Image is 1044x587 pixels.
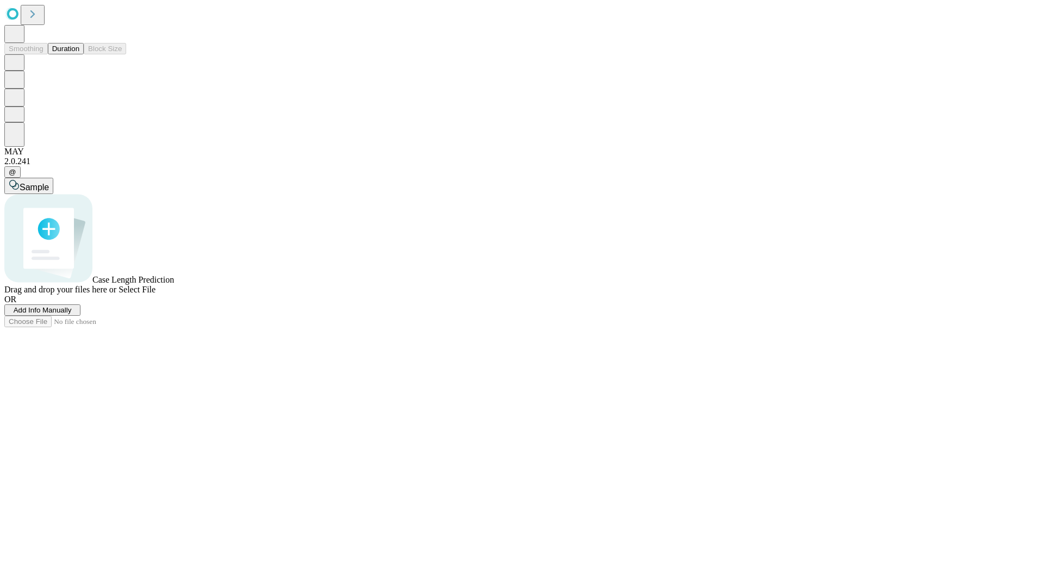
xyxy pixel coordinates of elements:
[84,43,126,54] button: Block Size
[4,178,53,194] button: Sample
[4,295,16,304] span: OR
[4,157,1040,166] div: 2.0.241
[14,306,72,314] span: Add Info Manually
[92,275,174,284] span: Case Length Prediction
[4,304,80,316] button: Add Info Manually
[20,183,49,192] span: Sample
[48,43,84,54] button: Duration
[119,285,156,294] span: Select File
[9,168,16,176] span: @
[4,285,116,294] span: Drag and drop your files here or
[4,166,21,178] button: @
[4,43,48,54] button: Smoothing
[4,147,1040,157] div: MAY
